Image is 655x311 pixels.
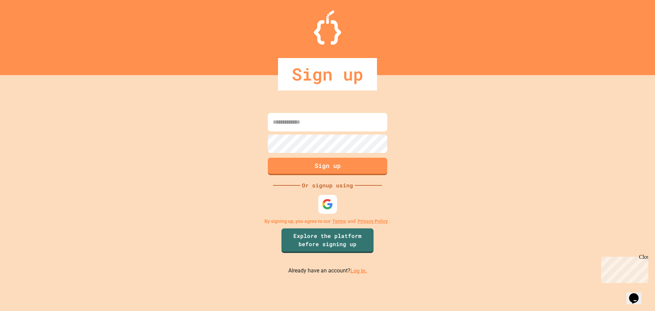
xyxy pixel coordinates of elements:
button: Sign up [268,158,387,175]
a: Log in. [350,267,367,274]
img: Logo.svg [314,10,341,45]
a: Privacy Policy [358,218,388,225]
div: Or signup using [300,181,355,189]
a: Explore the platform before signing up [281,228,374,253]
a: Terms [332,218,346,225]
div: Sign up [278,58,377,90]
p: Already have an account? [288,267,367,275]
p: By signing up, you agree to our and . [264,218,391,225]
iframe: chat widget [626,284,648,304]
iframe: chat widget [598,254,648,283]
div: Chat with us now!Close [3,3,47,43]
img: google-icon.svg [322,198,333,210]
